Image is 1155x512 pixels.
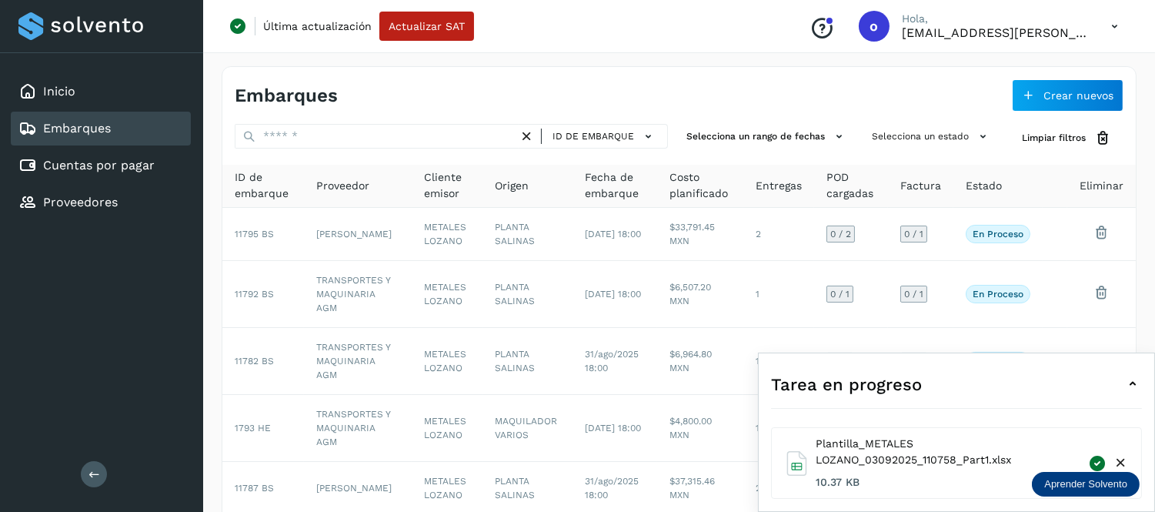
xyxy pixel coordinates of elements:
[1022,131,1086,145] span: Limpiar filtros
[902,12,1087,25] p: Hola,
[743,328,814,395] td: 1
[43,195,118,209] a: Proveedores
[548,125,661,148] button: ID de embarque
[11,112,191,146] div: Embarques
[304,208,412,261] td: [PERSON_NAME]
[585,423,641,433] span: [DATE] 18:00
[904,289,923,299] span: 0 / 1
[412,261,482,328] td: METALES LOZANO
[771,372,922,397] span: Tarea en progreso
[866,124,997,149] button: Selecciona un estado
[657,208,743,261] td: $33,791.45 MXN
[826,169,876,202] span: POD cargadas
[304,328,412,395] td: TRANSPORTES Y MAQUINARIA AGM
[43,121,111,136] a: Embarques
[43,84,75,99] a: Inicio
[552,129,634,143] span: ID de embarque
[304,395,412,462] td: TRANSPORTES Y MAQUINARIA AGM
[966,178,1002,194] span: Estado
[482,261,572,328] td: PLANTA SALINAS
[973,229,1023,239] p: En proceso
[657,328,743,395] td: $6,964.80 MXN
[11,149,191,182] div: Cuentas por pagar
[1012,79,1123,112] button: Crear nuevos
[1044,478,1127,490] p: Aprender Solvento
[743,395,814,462] td: 1
[743,208,814,261] td: 2
[235,356,274,366] span: 11782 BS
[316,178,369,194] span: Proveedor
[235,289,274,300] span: 11792 BS
[771,366,1142,403] div: Tarea en progreso
[389,21,465,32] span: Actualizar SAT
[412,208,482,261] td: METALES LOZANO
[585,169,645,202] span: Fecha de embarque
[816,474,1087,490] span: 10.37 KB
[830,289,850,299] span: 0 / 1
[11,75,191,109] div: Inicio
[235,169,292,202] span: ID de embarque
[657,395,743,462] td: $4,800.00 MXN
[304,261,412,328] td: TRANSPORTES Y MAQUINARIA AGM
[830,229,851,239] span: 0 / 2
[904,229,923,239] span: 0 / 1
[235,423,271,433] span: 1793 HE
[585,229,641,239] span: [DATE] 18:00
[1032,472,1140,497] div: Aprender Solvento
[756,178,802,194] span: Entregas
[900,178,941,194] span: Factura
[235,483,274,494] span: 11787 BS
[680,124,853,149] button: Selecciona un rango de fechas
[43,158,155,172] a: Cuentas por pagar
[482,208,572,261] td: PLANTA SALINAS
[482,395,572,462] td: MAQUILADOR VARIOS
[482,328,572,395] td: PLANTA SALINAS
[424,169,470,202] span: Cliente emisor
[657,261,743,328] td: $6,507.20 MXN
[495,178,529,194] span: Origen
[263,19,372,33] p: Última actualización
[11,186,191,219] div: Proveedores
[669,169,731,202] span: Costo planificado
[412,328,482,395] td: METALES LOZANO
[973,289,1023,300] p: En proceso
[235,229,274,239] span: 11795 BS
[585,476,639,500] span: 31/ago/2025 18:00
[902,25,1087,40] p: ops.lozano@solvento.mx
[412,395,482,462] td: METALES LOZANO
[784,451,810,476] img: Excel file
[1080,178,1123,194] span: Eliminar
[585,349,639,373] span: 31/ago/2025 18:00
[816,436,1087,468] span: Plantilla_METALES LOZANO_03092025_110758_Part1.xlsx
[1010,124,1123,152] button: Limpiar filtros
[235,85,338,107] h4: Embarques
[379,12,474,41] button: Actualizar SAT
[743,261,814,328] td: 1
[1043,90,1113,101] span: Crear nuevos
[585,289,641,300] span: [DATE] 18:00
